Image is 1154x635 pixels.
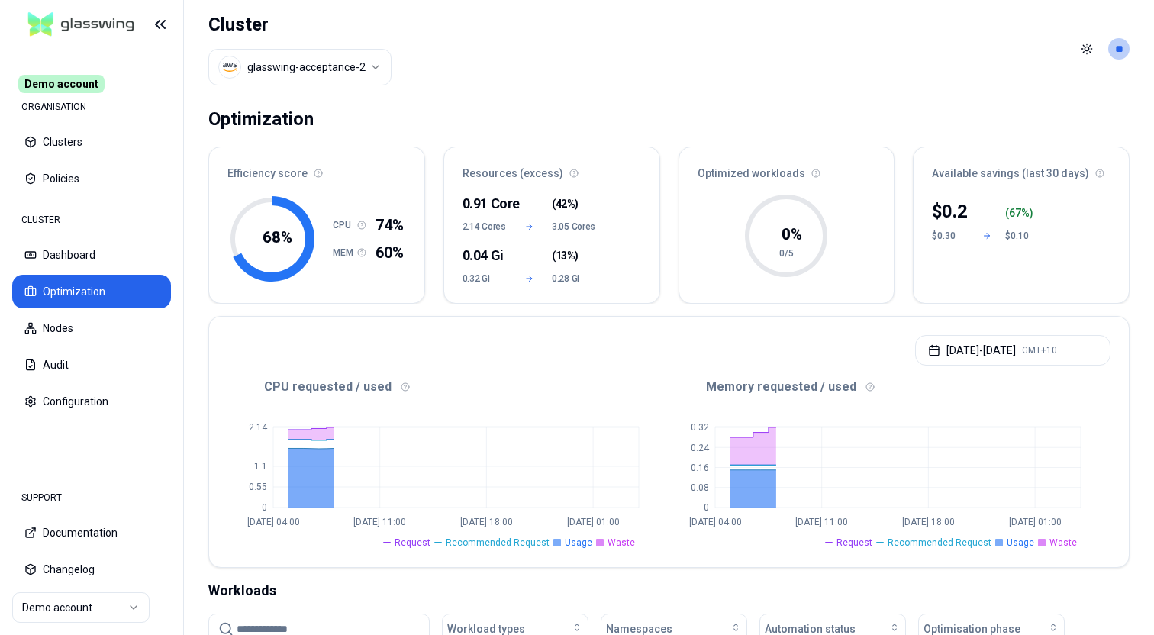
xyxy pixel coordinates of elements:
p: 67 [1009,205,1021,221]
div: 0.91 Core [463,193,508,214]
span: Waste [608,537,635,549]
tspan: 0/5 [779,248,794,259]
div: CLUSTER [12,205,171,235]
span: 13% [556,248,575,263]
tspan: 0 % [782,225,802,243]
div: Optimization [208,104,314,134]
span: Demo account [18,75,105,93]
button: Documentation [12,516,171,550]
span: 42% [556,196,575,211]
div: Resources (excess) [444,147,659,190]
span: 74% [376,214,404,236]
tspan: 0.32 [691,422,709,433]
div: CPU requested / used [227,378,669,396]
span: ( ) [552,196,579,211]
span: Request [836,537,872,549]
img: GlassWing [22,7,140,43]
div: Available savings (last 30 days) [914,147,1129,190]
span: GMT+10 [1022,344,1057,356]
button: Configuration [12,385,171,418]
span: Usage [565,537,592,549]
span: Request [395,537,430,549]
button: Audit [12,348,171,382]
div: Workloads [208,580,1130,601]
span: 0.28 Gi [552,272,597,285]
span: Usage [1007,537,1034,549]
button: Dashboard [12,238,171,272]
tspan: 1.1 [254,461,267,472]
div: ORGANISATION [12,92,171,122]
tspan: [DATE] 04:00 [689,517,742,527]
h1: CPU [333,219,357,231]
tspan: 0.55 [249,482,267,492]
span: 3.05 Cores [552,221,597,233]
tspan: 0.24 [691,443,710,453]
button: Changelog [12,553,171,586]
button: Nodes [12,311,171,345]
div: SUPPORT [12,482,171,513]
span: Recommended Request [888,537,991,549]
button: [DATE]-[DATE]GMT+10 [915,335,1110,366]
tspan: [DATE] 11:00 [353,517,406,527]
tspan: 0 [704,502,709,513]
button: Select a value [208,49,392,85]
tspan: [DATE] 18:00 [460,517,513,527]
tspan: [DATE] 18:00 [902,517,955,527]
tspan: [DATE] 04:00 [247,517,300,527]
div: Memory requested / used [669,378,1111,396]
tspan: [DATE] 01:00 [567,517,620,527]
div: $0.30 [932,230,969,242]
tspan: 68 % [263,228,292,247]
div: ( %) [1005,205,1042,221]
tspan: 0.08 [691,482,709,493]
button: Policies [12,162,171,195]
div: glasswing-acceptance-2 [247,60,366,75]
div: Efficiency score [209,147,424,190]
span: Waste [1049,537,1077,549]
tspan: [DATE] 01:00 [1009,517,1062,527]
h1: Cluster [208,12,392,37]
button: Optimization [12,275,171,308]
tspan: 0.16 [691,463,709,473]
span: 0.32 Gi [463,272,508,285]
div: $ [932,199,969,224]
div: $0.10 [1005,230,1042,242]
div: 0.04 Gi [463,245,508,266]
img: aws [222,60,237,75]
tspan: [DATE] 11:00 [795,517,848,527]
span: Recommended Request [446,537,550,549]
h1: MEM [333,247,357,259]
span: ( ) [552,248,579,263]
tspan: 0 [262,502,267,513]
tspan: 2.14 [249,422,268,433]
div: Optimized workloads [679,147,895,190]
p: 0.2 [942,199,968,224]
span: 60% [376,242,404,263]
span: 2.14 Cores [463,221,508,233]
button: Clusters [12,125,171,159]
